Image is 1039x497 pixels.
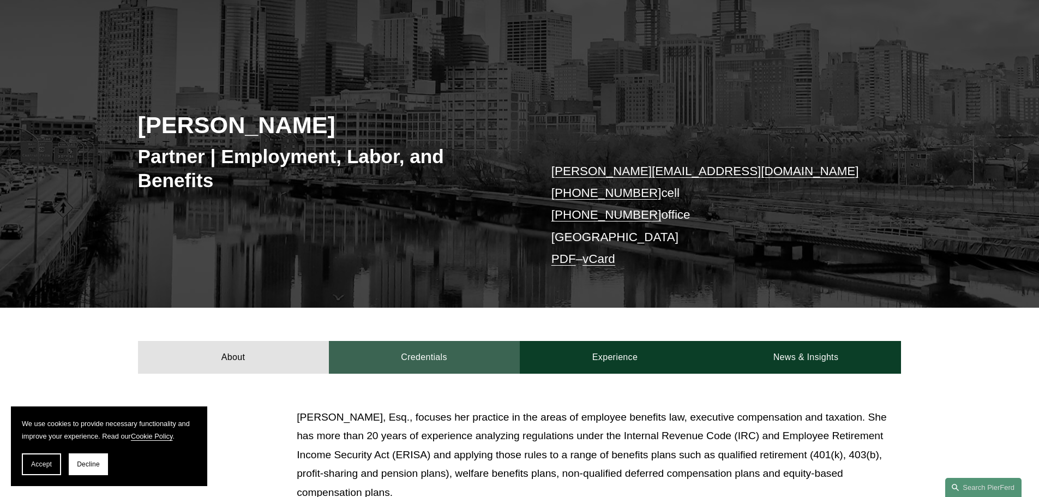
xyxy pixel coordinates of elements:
[138,111,520,139] h2: [PERSON_NAME]
[551,164,859,178] a: [PERSON_NAME][EMAIL_ADDRESS][DOMAIN_NAME]
[77,460,100,468] span: Decline
[582,252,615,266] a: vCard
[22,453,61,475] button: Accept
[131,432,173,440] a: Cookie Policy
[138,341,329,374] a: About
[520,341,711,374] a: Experience
[551,208,662,221] a: [PHONE_NUMBER]
[551,252,576,266] a: PDF
[69,453,108,475] button: Decline
[329,341,520,374] a: Credentials
[31,460,52,468] span: Accept
[710,341,901,374] a: News & Insights
[22,417,196,442] p: We use cookies to provide necessary functionality and improve your experience. Read our .
[551,160,869,271] p: cell office [GEOGRAPHIC_DATA] –
[11,406,207,486] section: Cookie banner
[138,145,520,192] h3: Partner | Employment, Labor, and Benefits
[945,478,1022,497] a: Search this site
[551,186,662,200] a: [PHONE_NUMBER]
